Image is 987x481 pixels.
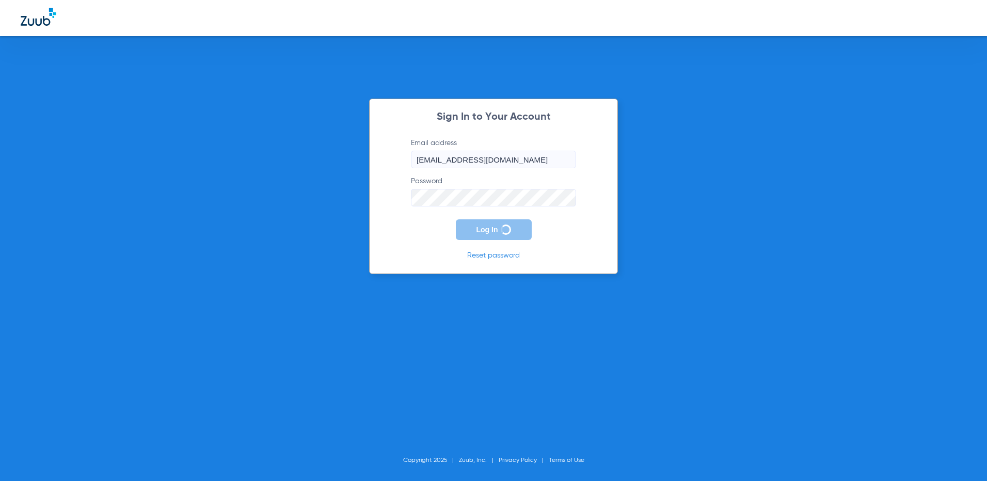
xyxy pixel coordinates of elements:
a: Privacy Policy [499,457,537,463]
button: Log In [456,219,532,240]
li: Zuub, Inc. [459,455,499,466]
a: Terms of Use [549,457,584,463]
h2: Sign In to Your Account [395,112,592,122]
label: Email address [411,138,576,168]
li: Copyright 2025 [403,455,459,466]
a: Reset password [467,252,520,259]
img: Zuub Logo [21,8,56,26]
input: Email address [411,151,576,168]
iframe: Chat Widget [935,431,987,481]
label: Password [411,176,576,206]
input: Password [411,189,576,206]
span: Log In [476,226,498,234]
